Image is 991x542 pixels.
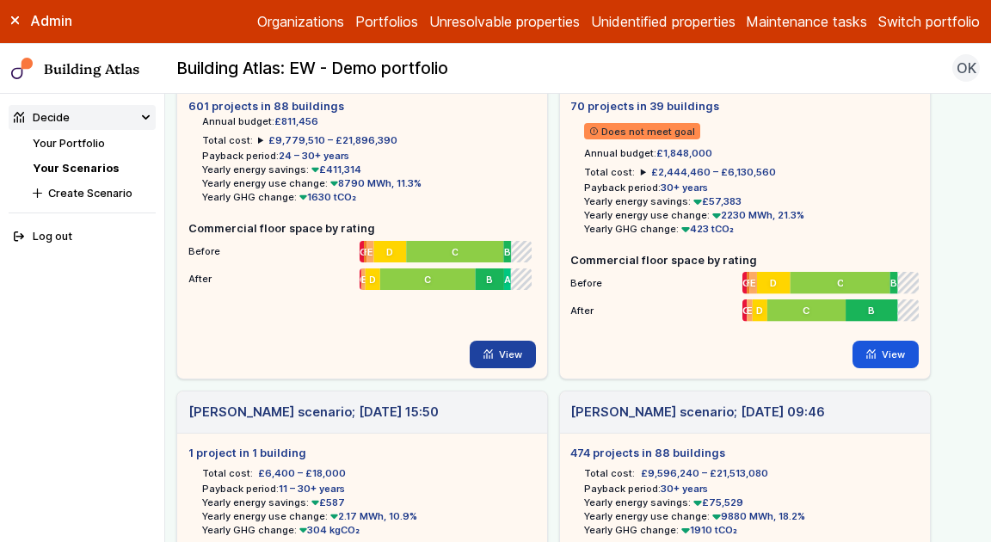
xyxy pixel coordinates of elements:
a: Your Portfolio [33,137,105,150]
span: B [489,272,496,286]
button: OK [952,54,980,82]
li: Yearly energy savings: [202,496,536,509]
summary: £2,444,460 – £6,130,560 [641,165,776,179]
span: 24 – 30+ years [279,150,349,162]
li: Yearly energy use change: [584,208,918,222]
h5: 70 projects in 39 buildings [570,98,918,114]
li: Yearly energy use change: [202,176,536,190]
span: Does not meet goal [584,123,700,139]
li: Payback period: [584,482,918,496]
span: C [803,304,809,317]
li: Before [188,237,536,260]
span: B [890,276,897,290]
li: After [188,265,536,287]
span: 2.17 MWh, 10.9% [328,510,418,522]
span: £75,529 [691,496,743,508]
span: 1910 tCO₂ [679,524,737,536]
span: 30+ years [661,483,708,495]
li: Payback period: [584,181,918,194]
h3: [PERSON_NAME] scenario; [DATE] 09:46 [570,403,825,422]
h6: Total cost: [202,466,253,480]
div: Decide [14,109,70,126]
span: 9880 MWh, 18.2% [710,510,805,522]
span: £587 [309,496,346,508]
span: C [426,272,433,286]
li: Annual budget: [584,146,918,160]
span: £811,456 [274,115,318,127]
span: G [360,244,364,258]
a: Your Scenarios [33,162,119,175]
li: Yearly GHG change: [202,190,536,204]
span: D [387,244,394,258]
h5: Commercial floor space by rating [188,220,536,237]
span: £57,383 [691,195,742,207]
button: Log out [9,225,157,249]
li: Yearly GHG change: [202,523,536,537]
span: OK [957,58,976,78]
span: E [361,272,366,286]
a: Organizations [257,11,344,32]
span: D [370,272,377,286]
span: 304 kgCO₂ [297,524,360,536]
a: Unresolvable properties [429,11,580,32]
span: 30+ years [661,182,708,194]
span: D [770,276,777,290]
h5: Commercial floor space by rating [570,252,918,268]
li: Yearly GHG change: [584,222,918,236]
img: main-0bbd2752.svg [11,58,34,80]
span: C [454,244,461,258]
a: View [470,341,536,368]
h6: Total cost: [202,133,253,147]
a: Portfolios [355,11,418,32]
h2: Building Atlas: EW - Demo portfolio [176,58,448,80]
span: D [756,304,763,317]
li: Yearly GHG change: [584,523,918,537]
button: Switch portfolio [878,11,980,32]
span: G [742,276,747,290]
span: C [836,276,843,290]
li: Yearly energy use change: [202,509,536,523]
li: Yearly energy savings: [584,194,918,208]
span: G [360,272,361,286]
span: £1,848,000 [656,147,712,159]
span: £9,596,240 – £21,513,080 [641,466,768,480]
span: E [750,276,756,290]
a: View [853,341,919,368]
li: Payback period: [202,482,536,496]
button: Create Scenario [28,181,156,206]
span: B [868,304,875,317]
span: F [364,244,366,258]
li: Yearly energy savings: [202,163,536,176]
li: Yearly energy savings: [584,496,918,509]
li: Payback period: [202,149,536,163]
h5: 1 project in 1 building [188,445,536,461]
li: Before [570,268,918,291]
span: E [747,304,753,317]
h6: Total cost: [584,165,635,179]
h5: 601 projects in 88 buildings [188,98,536,114]
span: B [508,244,514,258]
span: £411,314 [309,163,362,176]
span: E [367,244,373,258]
span: A [508,272,514,286]
li: After [570,296,918,318]
span: 2230 MWh, 21.3% [710,209,804,221]
span: £9,779,510 – £21,896,390 [268,134,397,146]
span: F [747,276,749,290]
li: Yearly energy use change: [584,509,918,523]
h3: [PERSON_NAME] scenario; [DATE] 15:50 [188,403,439,422]
a: Maintenance tasks [746,11,867,32]
summary: £9,779,510 – £21,896,390 [258,133,397,147]
span: £6,400 – £18,000 [258,466,346,480]
summary: Decide [9,105,157,130]
span: 1630 tCO₂ [297,191,357,203]
span: 423 tCO₂ [679,223,734,235]
h6: Total cost: [584,466,635,480]
span: G [742,304,747,317]
span: 11 – 30+ years [279,483,345,495]
span: 8790 MWh, 11.3% [328,177,422,189]
h5: 474 projects in 88 buildings [570,445,918,461]
li: Annual budget: [202,114,536,128]
span: £2,444,460 – £6,130,560 [651,166,776,178]
a: Unidentified properties [591,11,736,32]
